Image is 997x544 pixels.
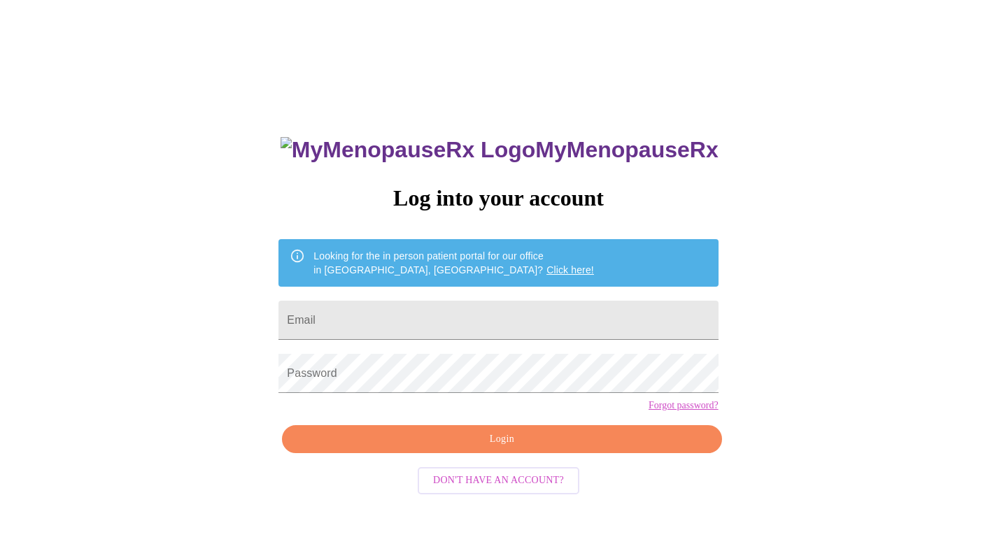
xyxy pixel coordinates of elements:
[418,467,579,494] button: Don't have an account?
[282,425,721,454] button: Login
[281,137,719,163] h3: MyMenopauseRx
[546,264,594,275] a: Click here!
[649,400,719,411] a: Forgot password?
[281,137,535,163] img: MyMenopauseRx Logo
[298,431,705,448] span: Login
[414,473,583,485] a: Don't have an account?
[313,243,594,282] div: Looking for the in person patient portal for our office in [GEOGRAPHIC_DATA], [GEOGRAPHIC_DATA]?
[433,472,564,489] span: Don't have an account?
[278,185,718,211] h3: Log into your account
